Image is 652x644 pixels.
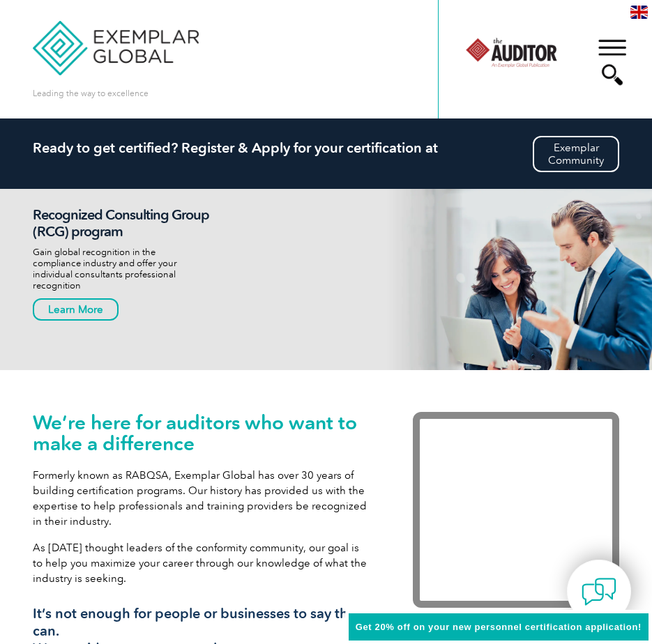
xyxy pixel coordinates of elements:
[33,139,620,156] h2: Ready to get certified? Register & Apply for your certification at
[582,574,616,609] img: contact-chat.png
[33,298,119,321] a: Learn More
[33,206,217,240] h2: Recognized Consulting Group (RCG) program
[33,540,371,586] p: As [DATE] thought leaders of the conformity community, our goal is to help you maximize your care...
[33,86,149,101] p: Leading the way to excellence
[33,412,371,454] h1: We’re here for auditors who want to make a difference
[533,136,619,172] a: ExemplarCommunity
[630,6,648,19] img: en
[33,247,217,291] p: Gain global recognition in the compliance industry and offer your individual consultants professi...
[356,622,642,632] span: Get 20% off on your new personnel certification application!
[413,412,620,608] iframe: Exemplar Global: Working together to make a difference
[33,468,371,529] p: Formerly known as RABQSA, Exemplar Global has over 30 years of building certification programs. O...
